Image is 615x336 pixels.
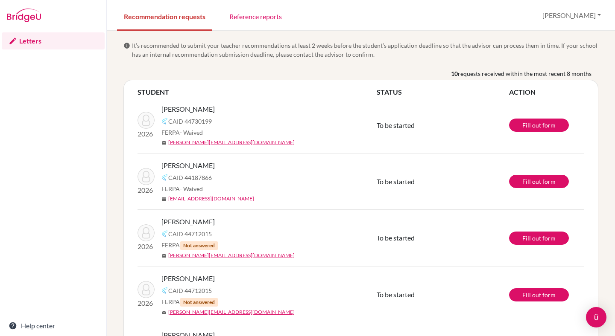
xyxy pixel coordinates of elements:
[161,287,168,294] img: Common App logo
[168,139,295,146] a: [PERSON_NAME][EMAIL_ADDRESS][DOMAIN_NAME]
[180,298,218,307] span: Not answered
[161,253,167,258] span: mail
[161,160,215,171] span: [PERSON_NAME]
[138,281,155,298] img: Chasí, Adrián
[161,197,167,202] span: mail
[161,118,168,125] img: Common App logo
[161,240,218,250] span: FERPA
[377,121,415,129] span: To be started
[168,308,295,316] a: [PERSON_NAME][EMAIL_ADDRESS][DOMAIN_NAME]
[586,307,606,327] div: Open Intercom Messenger
[138,185,155,195] p: 2026
[509,288,569,301] a: Fill out form
[161,128,203,137] span: FERPA
[161,104,215,114] span: [PERSON_NAME]
[161,174,168,181] img: Common App logo
[123,42,130,49] span: info
[138,87,377,97] th: STUDENT
[161,310,167,315] span: mail
[509,175,569,188] a: Fill out form
[138,224,155,241] img: Chasí, Adrián
[180,185,203,192] span: - Waived
[509,119,569,132] a: Fill out form
[138,112,155,129] img: Simmonds, Luca
[117,1,212,31] a: Recommendation requests
[132,41,598,59] span: It’s recommended to submit your teacher recommendations at least 2 weeks before the student’s app...
[161,140,167,145] span: mail
[458,69,592,78] span: requests received within the most recent 8 months
[377,234,415,242] span: To be started
[180,241,218,250] span: Not answered
[377,290,415,298] span: To be started
[161,217,215,227] span: [PERSON_NAME]
[2,32,105,49] a: Letters
[451,69,458,78] b: 10
[539,7,605,23] button: [PERSON_NAME]
[509,87,584,97] th: ACTION
[168,229,212,238] span: CAID 44712015
[168,252,295,259] a: [PERSON_NAME][EMAIL_ADDRESS][DOMAIN_NAME]
[138,241,155,252] p: 2026
[138,298,155,308] p: 2026
[180,129,203,136] span: - Waived
[223,1,289,31] a: Reference reports
[7,9,41,22] img: Bridge-U
[138,168,155,185] img: Najmias, Isaac
[168,117,212,126] span: CAID 44730199
[161,273,215,284] span: [PERSON_NAME]
[168,195,254,203] a: [EMAIL_ADDRESS][DOMAIN_NAME]
[168,286,212,295] span: CAID 44712015
[161,230,168,237] img: Common App logo
[377,87,509,97] th: STATUS
[2,317,105,334] a: Help center
[509,232,569,245] a: Fill out form
[161,184,203,193] span: FERPA
[168,173,212,182] span: CAID 44187866
[161,297,218,307] span: FERPA
[138,129,155,139] p: 2026
[377,177,415,185] span: To be started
